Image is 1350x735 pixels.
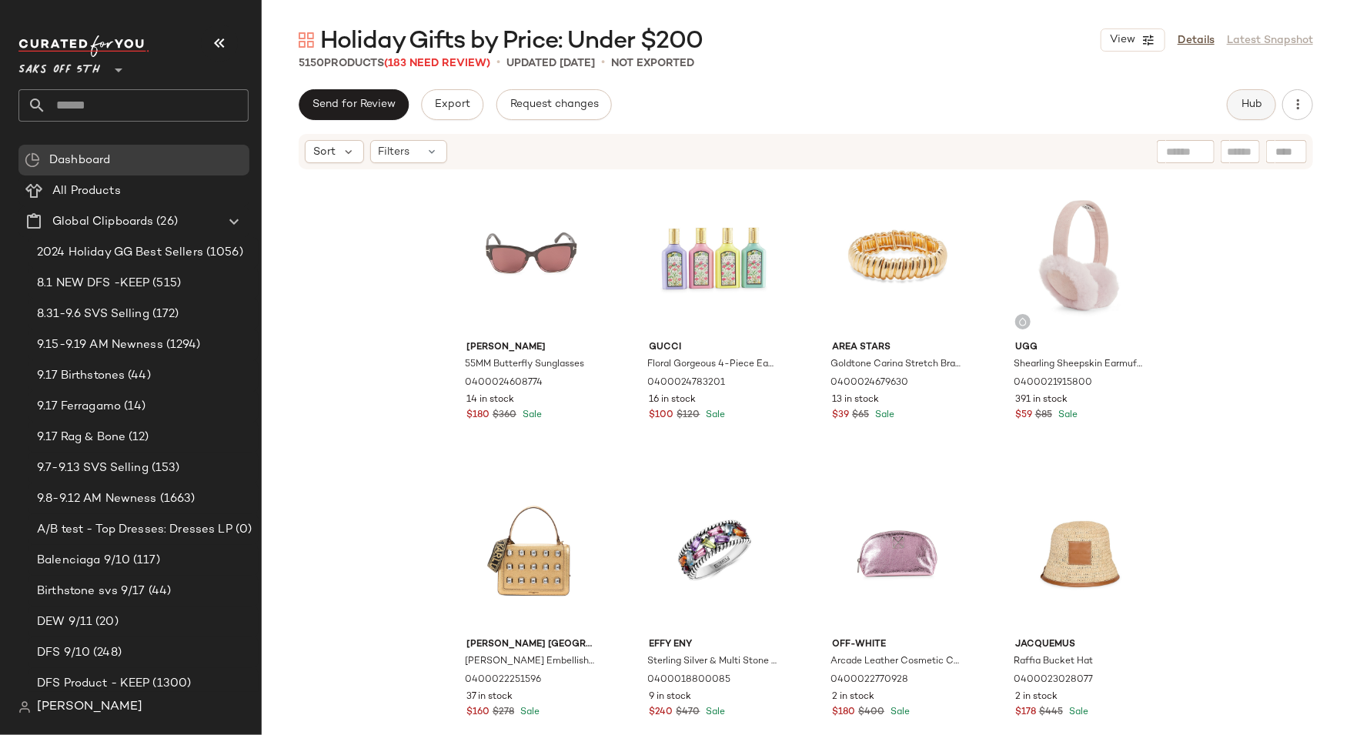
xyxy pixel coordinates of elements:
span: $120 [677,409,700,423]
span: Sterling Silver & Multi Stone Ring [648,655,778,669]
span: $180 [466,409,490,423]
span: $400 [858,706,884,720]
span: [PERSON_NAME] [466,341,596,355]
span: Export [434,99,470,111]
span: Dashboard [49,152,110,169]
span: Ugg [1015,341,1145,355]
span: $85 [1035,409,1052,423]
span: 13 in stock [832,393,879,407]
span: 2024 Holiday GG Best Sellers [37,244,203,262]
span: 0400018800085 [648,673,731,687]
span: Sale [1055,410,1078,420]
img: svg%3e [18,701,31,713]
span: (515) [149,275,181,292]
span: Raffia Bucket Hat [1014,655,1093,669]
span: (14) [121,398,146,416]
img: 0400024679630 [820,179,974,335]
span: 9.17 Rag & Bone [37,429,125,446]
span: All Products [52,182,121,200]
span: (172) [149,306,179,323]
span: Jacquemus [1015,638,1145,652]
span: [PERSON_NAME] [GEOGRAPHIC_DATA] [466,638,596,652]
span: View [1109,34,1135,46]
span: 0400023028077 [1014,673,1093,687]
p: updated [DATE] [506,55,595,72]
span: $360 [493,409,516,423]
span: 9.17 Birthstones [37,367,125,385]
span: 16 in stock [650,393,697,407]
span: Sale [703,707,726,717]
img: 0400022251596_GOLD [454,476,609,632]
button: Export [421,89,483,120]
span: (0) [232,521,252,539]
span: 2 in stock [1015,690,1058,704]
span: 2 in stock [832,690,874,704]
span: 9.17 Ferragamo [37,398,121,416]
span: $59 [1015,409,1032,423]
span: 55MM Butterfly Sunglasses [465,358,584,372]
button: View [1101,28,1165,52]
span: $240 [650,706,673,720]
span: Sale [703,410,726,420]
span: Saks OFF 5TH [18,52,100,80]
span: 0400024783201 [648,376,726,390]
span: 0400024679630 [830,376,908,390]
span: Holiday Gifts by Price: Under $200 [320,26,703,57]
span: 37 in stock [466,690,513,704]
span: [PERSON_NAME] Embellished [PERSON_NAME] [465,655,595,669]
p: Not Exported [611,55,694,72]
span: Shearling Sheepskin Earmuffs [1014,358,1144,372]
span: Gucci [650,341,780,355]
span: (44) [125,367,151,385]
span: Floral Gorgeous 4-Piece Eau de Parfum Set [648,358,778,372]
div: Products [299,55,490,72]
span: 0400022251596 [465,673,541,687]
span: (117) [130,552,160,570]
span: Goldtone Carina Stretch Bracelet/6" [830,358,961,372]
img: 0400024608774_BROWNBURGUNDY [454,179,609,335]
span: Sale [520,410,542,420]
span: DEW 9/11 [37,613,92,631]
img: svg%3e [299,32,314,48]
span: Send for Review [312,99,396,111]
img: svg%3e [25,152,40,168]
span: Sale [872,410,894,420]
button: Request changes [496,89,612,120]
span: $100 [650,409,674,423]
button: Send for Review [299,89,409,120]
img: cfy_white_logo.C9jOOHJF.svg [18,35,149,57]
span: Off-White [832,638,962,652]
img: 0400022770928_ROSE [820,476,974,632]
span: [PERSON_NAME] [37,698,142,717]
span: Request changes [510,99,599,111]
span: 5150 [299,58,324,69]
span: Arcade Leather Cosmetic Case [830,655,961,669]
span: 9.8-9.12 AM Newness [37,490,157,508]
span: $470 [677,706,700,720]
img: 0400023028077_LIGHTBROWN [1003,476,1158,632]
span: 14 in stock [466,393,514,407]
span: Area Stars [832,341,962,355]
a: Details [1178,32,1215,48]
span: (153) [149,459,180,477]
span: Balenciaga 9/10 [37,552,130,570]
span: 391 in stock [1015,393,1068,407]
span: Sale [1066,707,1088,717]
span: DFS 9/10 [37,644,90,662]
img: 0400018800085 [637,476,792,632]
span: (183 Need Review) [384,58,490,69]
span: (248) [90,644,122,662]
span: A/B test - Top Dresses: Dresses LP [37,521,232,539]
span: DFS Product - KEEP [37,675,150,693]
button: Hub [1227,89,1276,120]
span: (1294) [163,336,201,354]
span: 9.15-9.19 AM Newness [37,336,163,354]
span: Sale [887,707,910,717]
img: 0400021915800_PINKCLOUD [1003,179,1158,335]
span: 0400022770928 [830,673,908,687]
span: (44) [145,583,172,600]
span: (26) [153,213,178,231]
span: Hub [1241,99,1262,111]
span: (20) [92,613,119,631]
span: 0400021915800 [1014,376,1092,390]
